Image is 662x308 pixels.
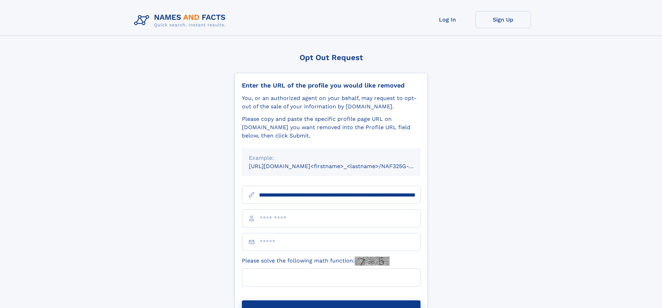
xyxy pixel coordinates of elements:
[249,154,414,162] div: Example:
[242,82,420,89] div: Enter the URL of the profile you would like removed
[235,53,428,62] div: Opt Out Request
[249,163,434,169] small: [URL][DOMAIN_NAME]<firstname>_<lastname>/NAF325G-xxxxxxxx
[242,94,420,111] div: You, or an authorized agent on your behalf, may request to opt-out of the sale of your informatio...
[242,257,390,266] label: Please solve the following math function:
[420,11,475,28] a: Log In
[131,11,231,30] img: Logo Names and Facts
[242,115,420,140] div: Please copy and paste the specific profile page URL on [DOMAIN_NAME] you want removed into the Pr...
[475,11,531,28] a: Sign Up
